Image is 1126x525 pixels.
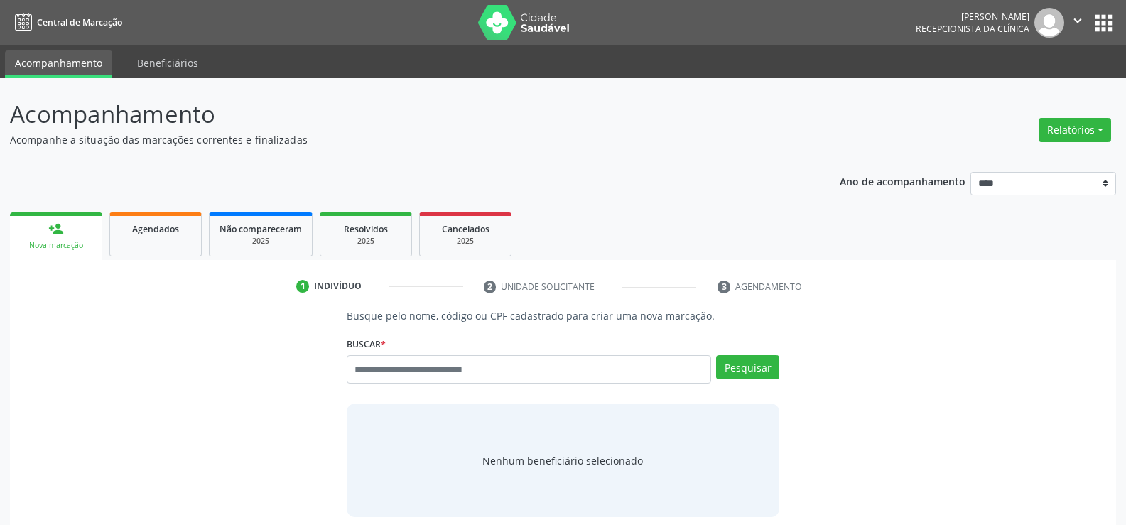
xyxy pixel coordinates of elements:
[1039,118,1111,142] button: Relatórios
[916,11,1029,23] div: [PERSON_NAME]
[5,50,112,78] a: Acompanhamento
[296,280,309,293] div: 1
[20,240,92,251] div: Nova marcação
[1034,8,1064,38] img: img
[1091,11,1116,36] button: apps
[314,280,362,293] div: Indivíduo
[10,97,784,132] p: Acompanhamento
[330,236,401,247] div: 2025
[442,223,489,235] span: Cancelados
[916,23,1029,35] span: Recepcionista da clínica
[347,333,386,355] label: Buscar
[344,223,388,235] span: Resolvidos
[10,11,122,34] a: Central de Marcação
[48,221,64,237] div: person_add
[132,223,179,235] span: Agendados
[482,453,643,468] span: Nenhum beneficiário selecionado
[10,132,784,147] p: Acompanhe a situação das marcações correntes e finalizadas
[37,16,122,28] span: Central de Marcação
[716,355,779,379] button: Pesquisar
[347,308,779,323] p: Busque pelo nome, código ou CPF cadastrado para criar uma nova marcação.
[1064,8,1091,38] button: 
[220,236,302,247] div: 2025
[840,172,965,190] p: Ano de acompanhamento
[220,223,302,235] span: Não compareceram
[1070,13,1086,28] i: 
[127,50,208,75] a: Beneficiários
[430,236,501,247] div: 2025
